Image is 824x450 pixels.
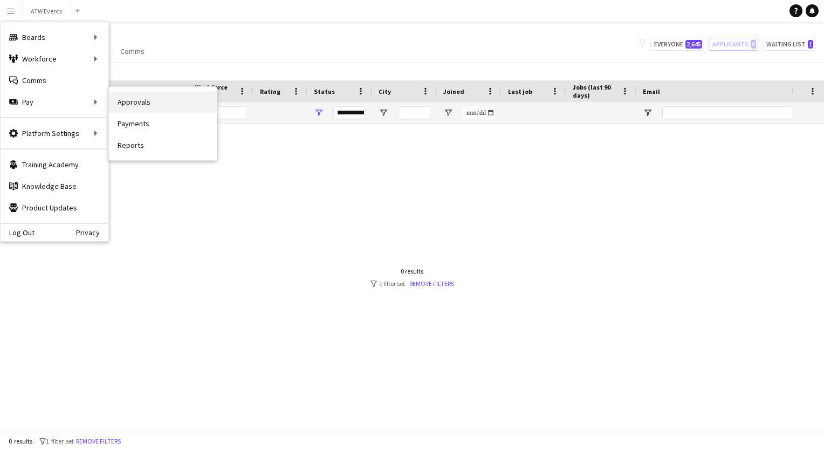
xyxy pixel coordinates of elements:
[46,437,74,445] span: 1 filter set
[195,83,234,99] span: Workforce ID
[379,87,391,96] span: City
[74,435,123,447] button: Remove filters
[650,38,704,51] button: Everyone2,645
[116,44,149,58] a: Comms
[1,70,108,91] a: Comms
[379,108,388,118] button: Open Filter Menu
[573,83,617,99] span: Jobs (last 90 days)
[120,46,145,56] span: Comms
[1,26,108,48] div: Boards
[763,38,815,51] button: Waiting list1
[76,228,108,237] a: Privacy
[443,108,453,118] button: Open Filter Menu
[1,197,108,219] a: Product Updates
[370,279,454,288] div: 1 filter set
[443,87,464,96] span: Joined
[643,108,653,118] button: Open Filter Menu
[1,228,35,237] a: Log Out
[1,122,108,144] div: Platform Settings
[1,154,108,175] a: Training Academy
[685,40,702,49] span: 2,645
[215,106,247,119] input: Workforce ID Filter Input
[314,108,324,118] button: Open Filter Menu
[1,48,108,70] div: Workforce
[808,40,813,49] span: 1
[643,87,660,96] span: Email
[314,87,335,96] span: Status
[260,87,280,96] span: Rating
[463,106,495,119] input: Joined Filter Input
[109,113,217,134] a: Payments
[370,267,454,275] div: 0 results
[409,279,454,288] a: Remove filters
[22,1,71,22] button: ATW Events
[109,134,217,156] a: Reports
[1,91,108,113] div: Pay
[109,91,217,113] a: Approvals
[508,87,532,96] span: Last job
[398,106,430,119] input: City Filter Input
[1,175,108,197] a: Knowledge Base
